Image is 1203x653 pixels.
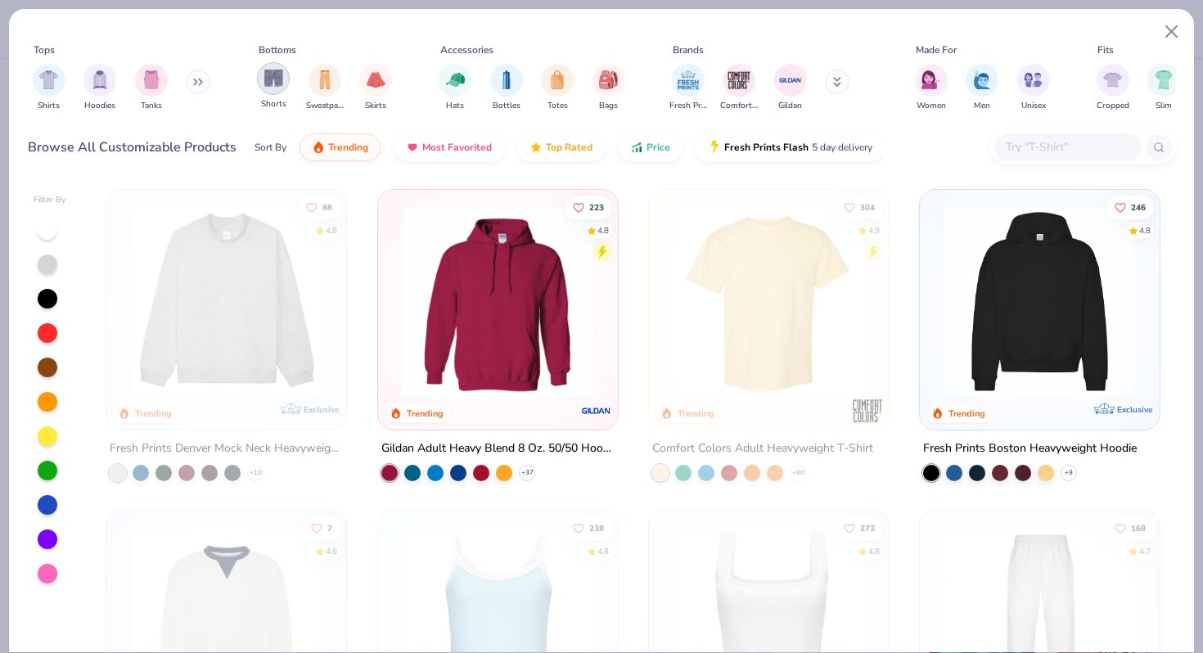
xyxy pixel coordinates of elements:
[974,100,990,112] span: Men
[860,203,875,211] span: 304
[618,133,683,161] button: Price
[328,141,368,154] span: Trending
[1117,404,1152,415] span: Exclusive
[439,64,471,112] button: filter button
[720,64,758,112] button: filter button
[1131,203,1146,211] span: 246
[306,100,344,112] span: Sweatpants
[1103,70,1122,89] img: Cropped Image
[916,43,957,57] div: Made For
[588,203,603,211] span: 223
[490,64,523,112] button: filter button
[1106,196,1154,218] button: Like
[936,206,1143,397] img: 91acfc32-fd48-4d6b-bdad-a4c1a30ac3fc
[708,141,721,154] img: flash.gif
[966,64,998,112] button: filter button
[665,206,872,397] img: 029b8af0-80e6-406f-9fdc-fdf898547912
[394,133,504,161] button: Most Favorited
[381,439,615,459] div: Gildan Adult Heavy Blend 8 Oz. 50/50 Hooded Sweatshirt
[669,64,707,112] button: filter button
[915,64,948,112] button: filter button
[498,70,516,89] img: Bottles Image
[135,64,168,112] button: filter button
[38,100,60,112] span: Shirts
[673,43,704,57] div: Brands
[696,133,885,161] button: Fresh Prints Flash5 day delivery
[541,64,574,112] button: filter button
[264,69,283,88] img: Shorts Image
[394,206,601,397] img: 01756b78-01f6-4cc6-8d8a-3c30c1a0c8ac
[791,468,804,478] span: + 60
[868,546,880,558] div: 4.8
[597,224,608,236] div: 4.8
[1131,525,1146,533] span: 168
[493,100,520,112] span: Bottles
[306,64,344,112] button: filter button
[966,64,998,112] div: filter for Men
[1155,70,1173,89] img: Slim Image
[135,64,168,112] div: filter for Tanks
[599,70,617,89] img: Bags Image
[1065,468,1073,478] span: + 9
[83,64,116,112] button: filter button
[915,64,948,112] div: filter for Women
[33,64,65,112] div: filter for Shirts
[546,141,592,154] span: Top Rated
[812,138,872,157] span: 5 day delivery
[91,70,109,89] img: Hoodies Image
[304,404,340,415] span: Exclusive
[851,394,884,427] img: Comfort Colors logo
[261,98,286,110] span: Shorts
[1017,64,1050,112] button: filter button
[669,64,707,112] div: filter for Fresh Prints
[652,439,873,459] div: Comfort Colors Adult Heavyweight T-Shirt
[580,394,613,427] img: Gildan logo
[33,64,65,112] button: filter button
[1156,16,1187,47] button: Close
[446,70,465,89] img: Hats Image
[592,64,625,112] button: filter button
[836,517,883,540] button: Like
[326,224,337,236] div: 4.8
[1097,64,1129,112] div: filter for Cropped
[1147,64,1180,112] button: filter button
[778,68,803,92] img: Gildan Image
[597,546,608,558] div: 4.8
[548,70,566,89] img: Totes Image
[1097,64,1129,112] button: filter button
[359,64,392,112] button: filter button
[564,196,611,218] button: Like
[422,141,492,154] span: Most Favorited
[312,141,325,154] img: trending.gif
[517,133,605,161] button: Top Rated
[1156,100,1172,112] span: Slim
[1021,100,1046,112] span: Unisex
[39,70,58,89] img: Shirts Image
[316,70,334,89] img: Sweatpants Image
[83,64,116,112] div: filter for Hoodies
[327,525,332,533] span: 7
[28,137,237,157] div: Browse All Customizable Products
[34,194,66,206] div: Filter By
[588,525,603,533] span: 238
[1139,546,1151,558] div: 4.7
[1147,64,1180,112] div: filter for Slim
[1139,224,1151,236] div: 4.8
[720,64,758,112] div: filter for Comfort Colors
[303,517,340,540] button: Like
[326,546,337,558] div: 4.6
[365,100,386,112] span: Skirts
[1004,137,1130,156] input: Try "T-Shirt"
[250,468,262,478] span: + 10
[720,100,758,112] span: Comfort Colors
[446,100,464,112] span: Hats
[669,100,707,112] span: Fresh Prints
[490,64,523,112] div: filter for Bottles
[257,62,290,110] div: filter for Shorts
[774,64,807,112] button: filter button
[306,64,344,112] div: filter for Sweatpants
[123,206,330,397] img: f5d85501-0dbb-4ee4-b115-c08fa3845d83
[774,64,807,112] div: filter for Gildan
[836,196,883,218] button: Like
[1097,100,1129,112] span: Cropped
